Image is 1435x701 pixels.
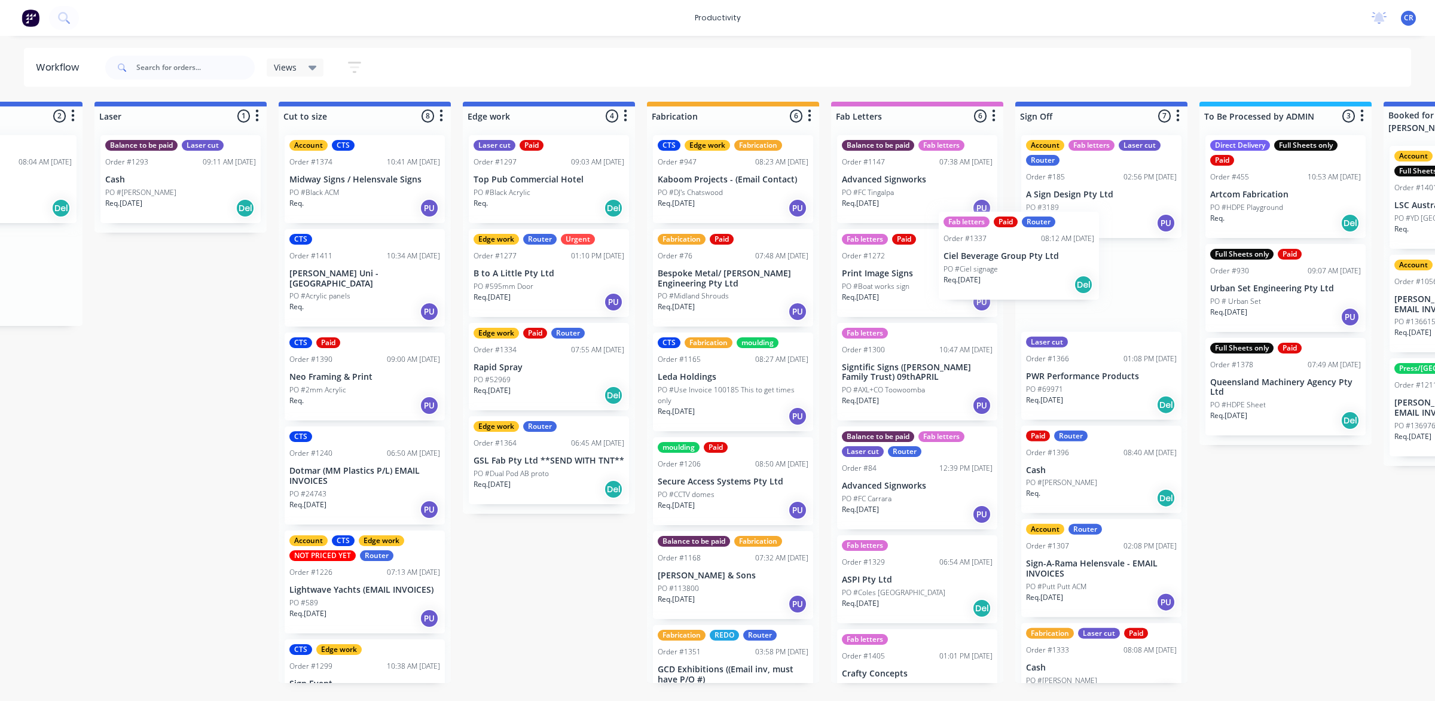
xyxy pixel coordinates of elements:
[689,9,747,27] div: productivity
[136,56,255,80] input: Search for orders...
[36,60,85,75] div: Workflow
[274,61,297,74] span: Views
[1404,13,1413,23] span: CR
[22,9,39,27] img: Factory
